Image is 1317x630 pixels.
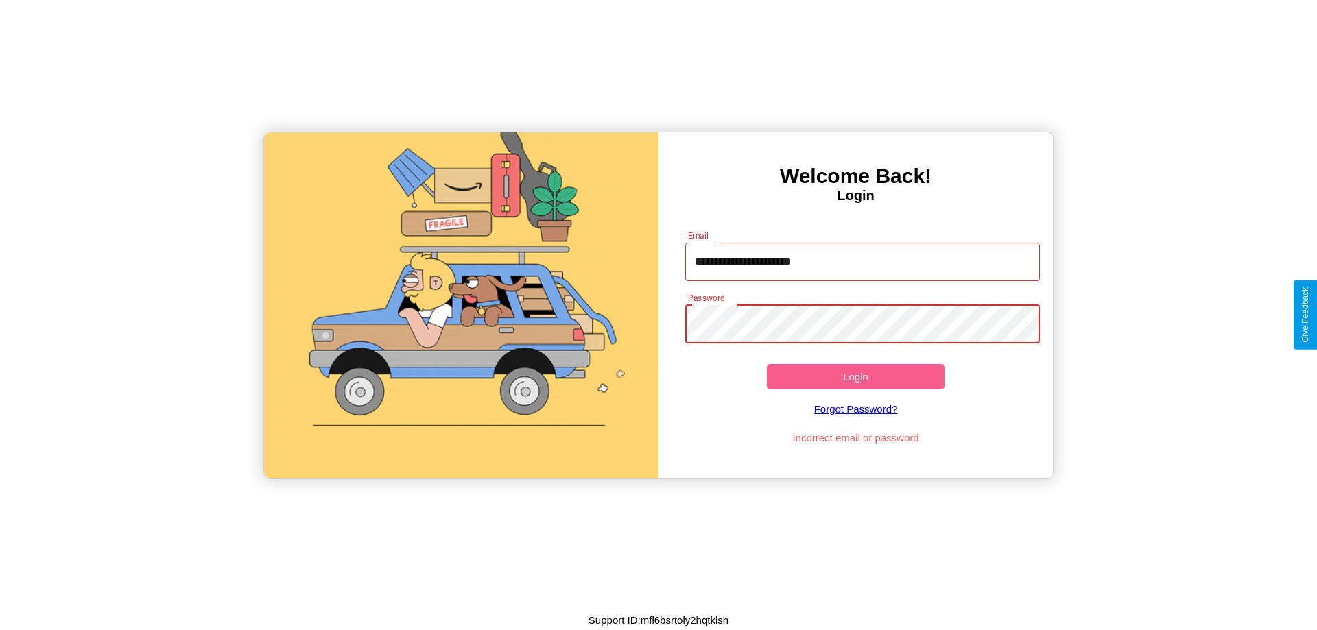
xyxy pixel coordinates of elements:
p: Support ID: mfl6bsrtoly2hqtklsh [589,611,728,629]
a: Forgot Password? [678,389,1034,428]
label: Password [688,292,724,304]
h4: Login [658,188,1053,204]
p: Incorrect email or password [678,428,1034,447]
img: gif [264,132,658,478]
div: Give Feedback [1301,287,1310,343]
label: Email [688,230,709,241]
button: Login [767,364,945,389]
h3: Welcome Back! [658,165,1053,188]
